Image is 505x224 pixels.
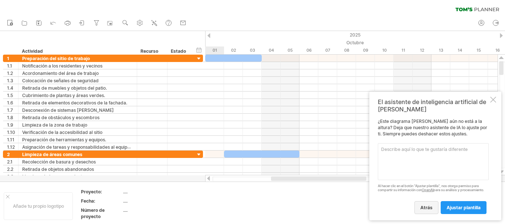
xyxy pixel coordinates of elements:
font: 1.9 [7,122,13,128]
font: .... [123,189,128,194]
font: 2025 [350,32,360,38]
div: Miércoles, 8 de octubre de 2025 [337,46,356,54]
div: Lunes, 6 de octubre de 2025 [299,46,318,54]
font: Octubre [346,40,364,45]
a: ajustar plantilla [441,201,487,214]
font: Acordonamiento del área de trabajo [22,70,99,76]
font: 1.5 [7,93,13,98]
font: Proyecto: [81,189,102,194]
font: 2.2 [7,166,13,172]
font: 2 [7,152,10,157]
font: atrás [420,205,433,210]
div: Viernes, 10 de octubre de 2025 [375,46,394,54]
font: 1.1 [7,63,12,69]
font: Verificación de la accesibilidad al sitio [22,130,102,135]
font: Recolección de basura y desechos [22,159,96,165]
font: para su análisis y procesamiento. [433,188,484,192]
font: 1 [7,56,9,61]
font: 06 [306,48,312,53]
font: 1.8 [7,115,13,120]
font: 02 [231,48,236,53]
font: 05 [288,48,293,53]
font: ¿Este diagrama [PERSON_NAME] aún no está a la altura? Deja que nuestro asistente de IA lo ajuste ... [378,118,487,137]
div: Miércoles, 15 de octubre de 2025 [469,46,488,54]
font: 1.6 [7,100,13,106]
font: Retirada de muebles y objetos del patio. [22,85,107,91]
a: OpenAI [422,188,433,192]
div: Martes, 14 de octubre de 2025 [450,46,469,54]
font: Recurso [140,48,158,54]
font: 1.12 [7,144,15,150]
div: Sábado, 11 de octubre de 2025 [394,46,413,54]
font: 2.1 [7,159,13,165]
font: Preparación del sitio de trabajo [22,56,90,61]
div: Lunes, 13 de octubre de 2025 [431,46,450,54]
font: 13 [439,48,443,53]
font: 1.11 [7,137,14,142]
div: Miércoles, 1 de octubre de 2025 [205,46,224,54]
font: ajustar plantilla [447,205,481,210]
div: Domingo, 5 de octubre de 2025 [281,46,299,54]
font: 07 [325,48,330,53]
font: 03 [250,48,255,53]
font: 1.10 [7,130,15,135]
font: Limpieza de la zona de trabajo [22,122,87,128]
font: 1.2 [7,70,13,76]
font: .... [123,198,128,204]
font: 2.3 [7,174,14,179]
font: Retirada de elementos decorativos de la fachada. [22,100,127,106]
div: Viernes, 3 de octubre de 2025 [243,46,262,54]
div: Domingo, 12 de octubre de 2025 [413,46,431,54]
font: 16 [495,48,500,53]
font: 14 [458,48,462,53]
font: 15 [477,48,481,53]
font: .... [123,207,128,213]
font: Estado [171,48,186,54]
font: Desconexión de sistemas [PERSON_NAME] [22,107,114,113]
font: Fecha: [81,198,95,204]
font: Retirada de objetos abandonados [22,166,94,172]
font: Limpieza de bancos y asientos [22,174,87,179]
font: 10 [382,48,387,53]
font: 09 [363,48,368,53]
font: 04 [269,48,274,53]
font: 1.4 [7,85,13,91]
font: 08 [344,48,349,53]
div: Martes, 7 de octubre de 2025 [318,46,337,54]
font: Número de proyecto [81,207,105,219]
font: Notificación a los residentes y vecinos [22,63,102,69]
font: Colocación de señales de seguridad [22,78,99,83]
font: Asignación de tareas y responsabilidades al equipo de trabajo [22,144,153,150]
font: Preparación de herramientas y equipos. [22,137,106,142]
font: Actividad [22,48,43,54]
font: 1.7 [7,107,13,113]
font: El asistente de inteligencia artificial de [PERSON_NAME] [378,98,486,113]
div: Sábado, 4 de octubre de 2025 [262,46,281,54]
font: 11 [401,48,405,53]
font: Retirada de obstáculos y escombros [22,115,99,120]
font: Añade tu propio logotipo [13,203,64,209]
font: Cubrimiento de plantas y áreas verdes. [22,93,105,98]
font: 12 [420,48,424,53]
font: Limpieza de áreas comunes [22,152,82,157]
font: Al hacer clic en el botón "Ajustar plantilla", nos otorga permiso para compartir su información con [378,184,479,192]
div: Jueves, 2 de octubre de 2025 [224,46,243,54]
div: Jueves, 9 de octubre de 2025 [356,46,375,54]
font: 1.3 [7,78,13,83]
font: 01 [213,48,217,53]
a: atrás [414,201,438,214]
